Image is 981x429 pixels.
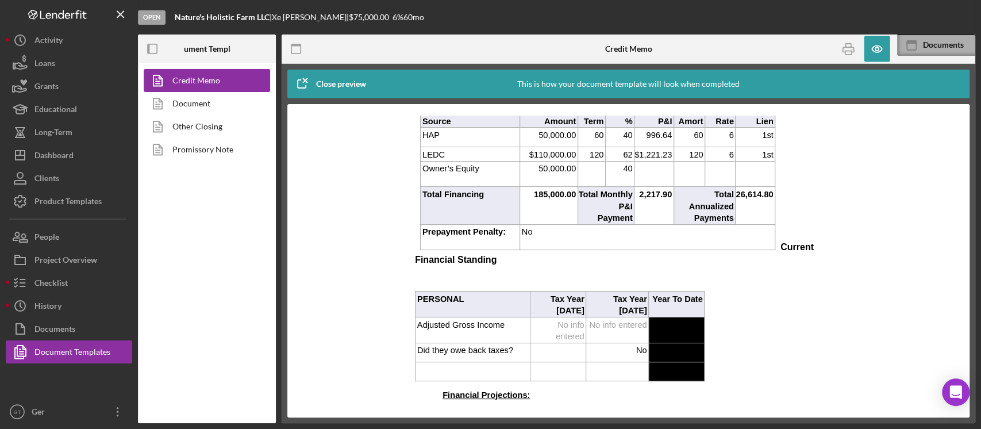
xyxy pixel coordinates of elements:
[6,248,132,271] button: Project Overview
[114,33,170,45] p: $110,000.00
[272,1,297,10] span: Amort
[34,340,110,366] div: Document Templates
[6,294,132,317] button: History
[178,1,198,10] span: Term
[170,44,245,53] b: Document Templates
[6,340,132,363] button: Document Templates
[6,98,132,121] button: Educational
[220,1,227,10] span: %
[175,12,270,22] b: Nature's Holistic Farm LLC
[6,317,132,340] button: Documents
[200,47,227,59] p: 40
[139,1,170,10] span: Amount
[283,74,328,95] span: Total Annualized
[34,75,59,101] div: Grants
[268,33,298,45] p: 120
[6,75,132,98] button: Grants
[200,33,227,45] p: 62
[34,248,97,274] div: Project Overview
[145,179,179,200] span: Tax Year [DATE]
[17,48,74,58] span: Owner’s Equity
[517,70,740,98] div: This is how your document template will look when completed
[128,74,170,83] span: 185,000.00
[6,190,132,213] button: Product Templates
[182,229,241,241] p: No
[34,144,74,170] div: Dashboard
[252,1,266,10] span: P&I
[393,13,403,22] div: 6 %
[11,230,107,239] span: Did they owe back taxes?
[34,121,72,147] div: Long-Term
[272,13,349,22] div: Xe [PERSON_NAME] |
[330,74,367,83] span: 26,614.80
[172,74,226,95] span: Total Monthly P&I
[183,205,241,214] span: No info entered
[34,294,61,320] div: History
[268,14,298,26] p: 60
[6,167,132,190] button: Clients
[37,275,124,284] span: Financial Projections:
[403,13,424,22] div: 60 mo
[17,112,100,121] span: Prepayment Penalty:
[150,205,179,226] span: No info entered
[349,13,393,22] div: $75,000.00
[310,1,328,10] span: Rate
[6,225,132,248] button: People
[13,409,21,415] text: GT
[6,121,132,144] button: Long-Term
[287,72,378,95] button: Close preview
[11,179,58,188] span: PERSONAL
[34,98,77,124] div: Educational
[17,74,78,83] span: Total Financing
[34,167,59,193] div: Clients
[114,47,170,59] p: 50,000.00
[172,33,198,45] p: 120
[34,317,75,343] div: Documents
[6,144,132,167] button: Dashboard
[17,1,45,10] span: Source
[316,72,366,95] div: Close preview
[144,92,264,115] a: Document
[288,98,328,107] span: Payments
[114,14,170,26] p: 50,000.00
[330,14,367,26] p: 1st
[34,52,55,78] div: Loans
[144,138,264,161] a: Promissory Note
[406,116,851,406] iframe: Rich Text Area
[138,10,166,25] div: Open
[34,190,102,216] div: Product Templates
[9,127,408,149] span: Current Financial Standing
[34,225,59,251] div: People
[116,112,127,121] span: No
[299,14,328,26] p: 6
[34,29,63,55] div: Activity
[34,271,68,297] div: Checklist
[6,52,132,75] button: Loans
[942,378,970,406] div: Open Intercom Messenger
[175,13,272,22] div: |
[17,35,39,44] span: LEDC
[247,179,297,188] span: Year To Date
[233,74,266,83] span: 2,217.90
[229,14,266,26] p: 996.64
[350,1,367,10] span: Lien
[144,115,264,138] a: Other Closing
[17,15,34,24] span: HAP
[6,29,132,52] button: Activity
[144,69,264,92] a: Credit Memo
[207,179,241,200] span: Tax Year [DATE]
[6,271,132,294] button: Checklist
[330,33,367,45] p: 1st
